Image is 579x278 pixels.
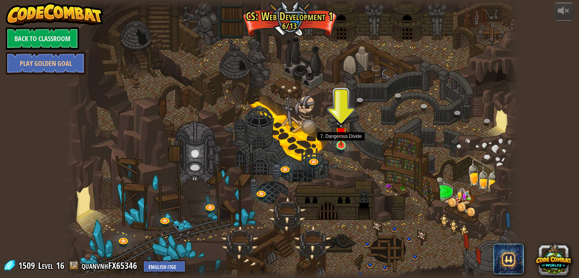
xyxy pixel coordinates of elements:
img: CodeCombat - Learn how to code by playing a game [6,3,103,26]
span: Level [38,259,53,272]
a: Play Golden Goal [6,52,86,75]
span: 1509 [18,259,37,272]
a: Back to Classroom [6,27,79,50]
span: 16 [56,259,64,272]
a: quanvnhFX65346 [81,259,139,272]
img: level-banner-unstarted.png [335,120,347,146]
button: Adjust volume [554,3,573,21]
